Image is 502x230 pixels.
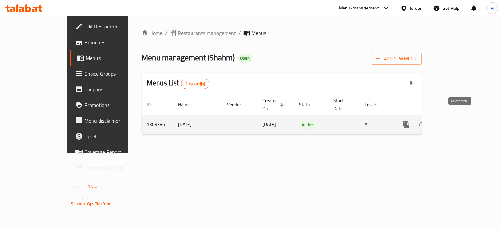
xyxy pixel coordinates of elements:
[70,19,151,34] a: Edit Restaurant
[414,117,430,133] button: Change Status
[181,81,209,87] span: 1 record(s)
[173,115,222,134] td: [DATE]
[142,95,466,135] table: enhanced table
[71,182,87,190] span: Version:
[70,81,151,97] a: Coupons
[84,70,146,78] span: Choice Groups
[84,164,146,172] span: Grocery Checklist
[299,101,320,109] span: Status
[71,193,101,202] span: Get support on:
[142,115,173,134] td: 1303386
[403,76,419,92] div: Export file
[299,121,316,129] span: Active
[70,129,151,144] a: Upsell
[491,5,494,12] span: H
[251,29,266,37] span: Menus
[142,29,162,37] a: Home
[84,148,146,156] span: Coverage Report
[178,101,198,109] span: Name
[239,29,241,37] li: /
[86,54,146,62] span: Menus
[70,144,151,160] a: Coverage Report
[70,50,151,66] a: Menus
[178,29,236,37] span: Restaurants management
[71,200,112,208] a: Support.OpsPlatform
[165,29,167,37] li: /
[84,23,146,30] span: Edit Restaurant
[227,101,249,109] span: Vendor
[84,85,146,93] span: Coupons
[147,101,159,109] span: ID
[70,97,151,113] a: Promotions
[170,29,236,37] a: Restaurants management
[70,160,151,176] a: Grocery Checklist
[84,101,146,109] span: Promotions
[393,95,466,115] th: Actions
[410,5,423,12] div: Jordan
[376,55,416,63] span: Add New Menu
[365,101,385,109] span: Locale
[360,115,393,134] td: All
[84,117,146,125] span: Menu disclaimer
[371,53,422,65] button: Add New Menu
[70,66,151,81] a: Choice Groups
[181,79,209,89] div: Total records count
[142,29,422,37] nav: breadcrumb
[237,55,252,61] span: Open
[328,115,360,134] td: -
[339,4,379,12] div: Menu-management
[142,50,235,65] span: Menu management ( Shahm )
[84,133,146,140] span: Upsell
[237,54,252,62] div: Open
[70,34,151,50] a: Branches
[88,182,98,190] span: 1.0.0
[398,117,414,133] button: more
[84,38,146,46] span: Branches
[147,78,209,89] h2: Menus List
[70,113,151,129] a: Menu disclaimer
[262,97,286,113] span: Created On
[262,120,276,129] span: [DATE]
[333,97,352,113] span: Start Date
